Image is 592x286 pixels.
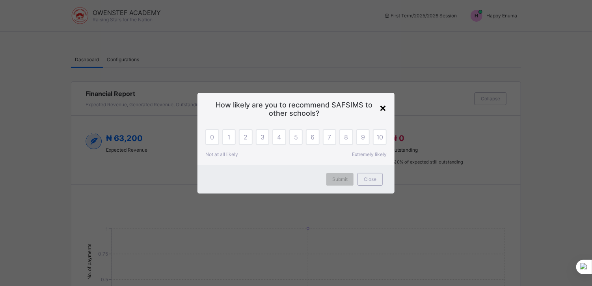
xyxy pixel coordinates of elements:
span: 8 [344,133,348,141]
span: Submit [332,176,348,182]
span: 6 [311,133,315,141]
span: Not at all likely [205,151,238,157]
span: 2 [244,133,248,141]
span: Close [364,176,376,182]
span: 1 [227,133,230,141]
div: 0 [205,129,219,145]
span: Extremely likely [352,151,387,157]
span: 7 [328,133,331,141]
span: 5 [294,133,298,141]
span: 4 [277,133,281,141]
span: 10 [376,133,383,141]
span: 9 [361,133,365,141]
span: How likely are you to recommend SAFSIMS to other schools? [209,101,383,117]
span: 3 [261,133,264,141]
div: × [379,101,387,114]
